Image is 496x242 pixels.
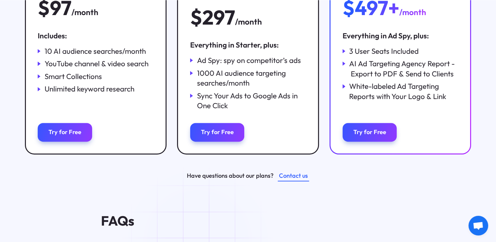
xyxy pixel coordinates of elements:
div: Smart Collections [45,71,102,81]
a: Open chat [468,216,488,235]
div: Everything in Starter, plus: [190,40,306,50]
div: /month [71,6,98,18]
div: Everything in Ad Spy, plus: [343,31,458,41]
div: Ad Spy: spy on competitor’s ads [197,55,301,65]
div: Sync Your Ads to Google Ads in One Click [197,91,306,111]
div: Unlimited keyword research [45,84,134,94]
div: 1000 AI audience targeting searches/month [197,68,306,88]
div: 3 User Seats Included [349,46,419,56]
div: 10 AI audience searches/month [45,46,146,56]
div: YouTube channel & video search [45,59,149,69]
div: Try for Free [201,129,234,136]
div: White-labeled Ad Targeting Reports with Your Logo & Link [349,81,458,101]
div: Contact us [279,171,308,181]
div: Have questions about our plans? [187,171,273,181]
div: /month [235,15,262,28]
div: Includes: [38,31,153,41]
div: /month [399,6,426,18]
a: Contact us [278,171,309,181]
div: Try for Free [49,129,81,136]
a: Try for Free [38,123,92,142]
a: Try for Free [343,123,397,142]
div: AI Ad Targeting Agency Report - Export to PDF & Send to Clients [349,59,458,79]
h4: FAQs [101,213,395,228]
div: Try for Free [353,129,386,136]
a: Try for Free [190,123,244,142]
div: $297 [190,7,235,28]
